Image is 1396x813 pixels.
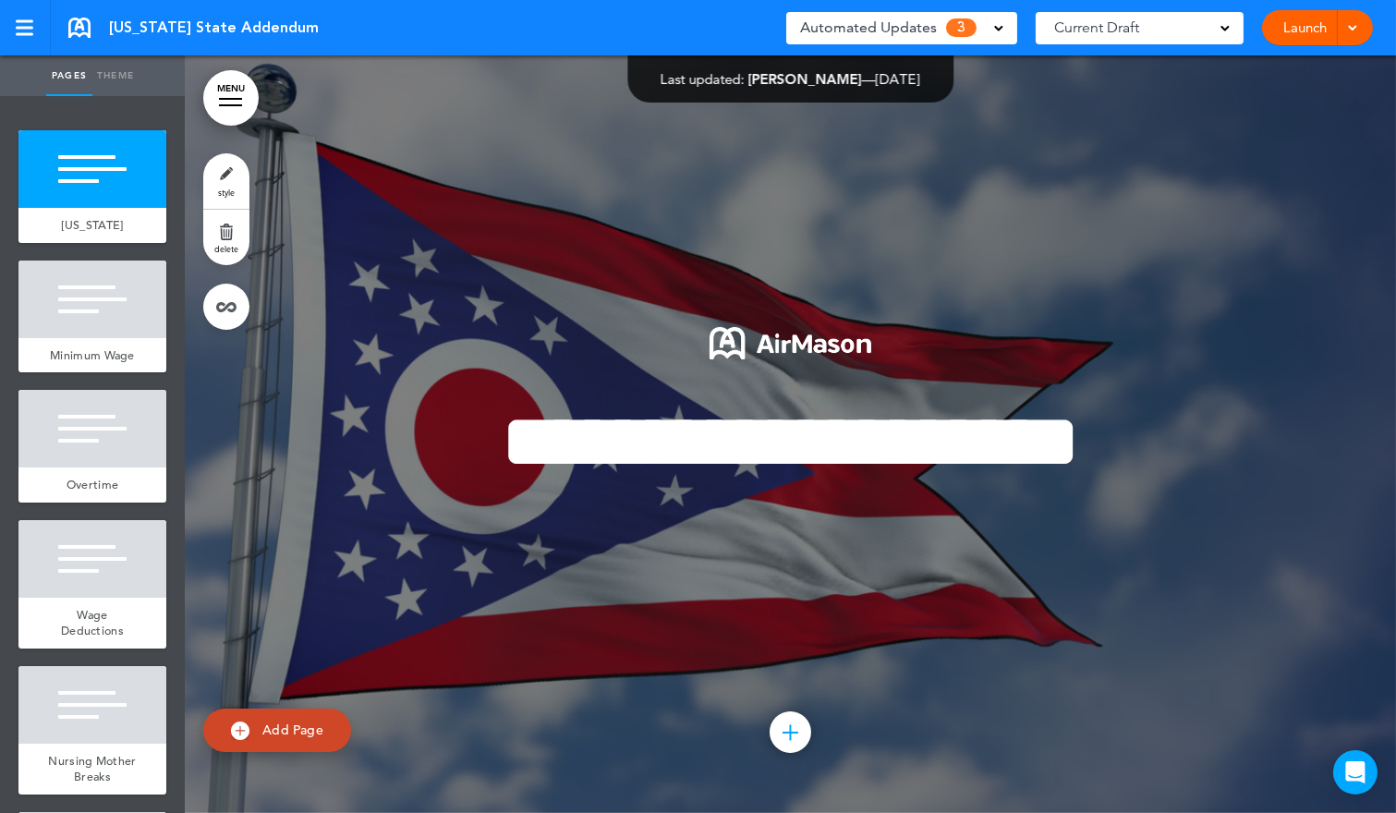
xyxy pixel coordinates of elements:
[710,327,871,359] img: 1722553576973-Airmason_logo_White.png
[1276,10,1334,45] a: Launch
[18,208,166,243] a: [US_STATE]
[876,70,920,88] span: [DATE]
[218,187,235,198] span: style
[203,153,249,209] a: style
[661,70,745,88] span: Last updated:
[748,70,862,88] span: [PERSON_NAME]
[92,55,139,96] a: Theme
[50,347,135,363] span: Minimum Wage
[203,709,351,752] a: Add Page
[18,338,166,373] a: Minimum Wage
[62,217,124,233] span: [US_STATE]
[61,607,124,639] span: Wage Deductions
[109,18,319,38] span: [US_STATE] State Addendum
[46,55,92,96] a: Pages
[48,753,136,785] span: Nursing Mother Breaks
[214,243,238,254] span: delete
[1333,750,1378,795] div: Open Intercom Messenger
[262,722,323,738] span: Add Page
[203,70,259,126] a: MENU
[231,722,249,740] img: add.svg
[18,467,166,503] a: Overtime
[946,18,977,37] span: 3
[1054,15,1139,41] span: Current Draft
[203,210,249,265] a: delete
[67,477,118,492] span: Overtime
[800,15,937,41] span: Automated Updates
[18,744,166,795] a: Nursing Mother Breaks
[661,72,920,86] div: —
[18,598,166,649] a: Wage Deductions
